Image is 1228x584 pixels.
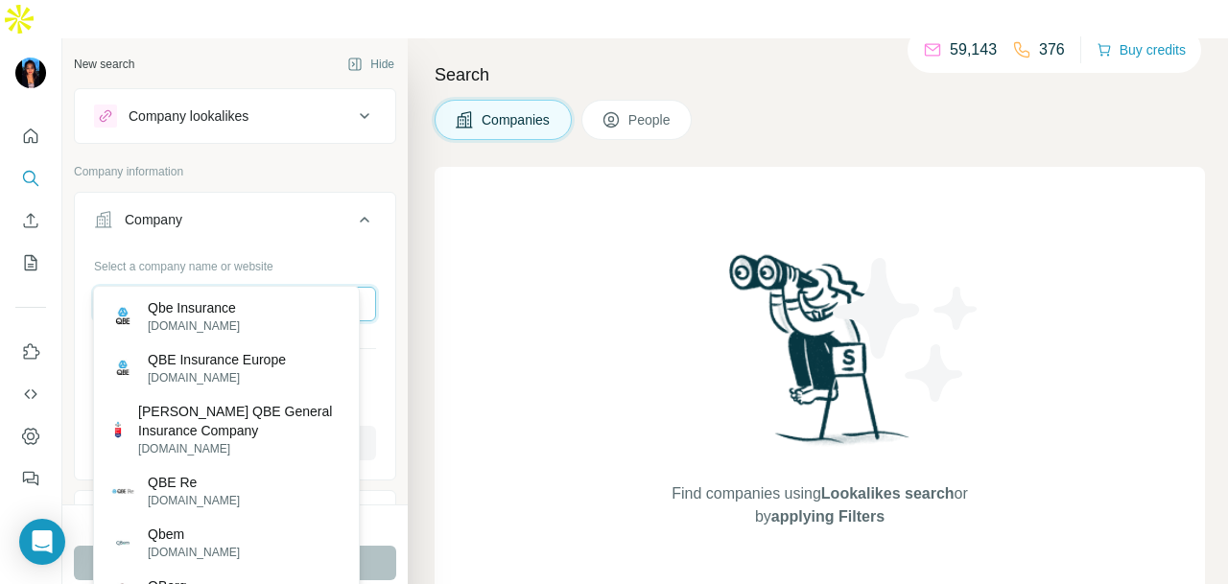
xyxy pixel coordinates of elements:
[435,61,1205,88] h4: Search
[109,421,127,438] img: Raheja QBE General Insurance Company
[15,419,46,454] button: Dashboard
[148,298,240,317] p: Qbe Insurance
[109,529,136,556] img: Qbem
[125,210,182,229] div: Company
[74,163,396,180] p: Company information
[821,485,955,502] span: Lookalikes search
[109,303,136,330] img: Qbe Insurance
[148,544,240,561] p: [DOMAIN_NAME]
[148,473,240,492] p: QBE Re
[15,203,46,238] button: Enrich CSV
[138,440,343,457] p: [DOMAIN_NAME]
[129,106,248,126] div: Company lookalikes
[75,495,395,541] button: Industry
[109,355,136,382] img: QBE Insurance Europe
[94,250,376,275] div: Select a company name or website
[15,461,46,496] button: Feedback
[75,197,395,250] button: Company
[19,519,65,565] div: Open Intercom Messenger
[148,492,240,509] p: [DOMAIN_NAME]
[74,56,134,73] div: New search
[482,110,552,129] span: Companies
[148,525,240,544] p: Qbem
[148,369,286,386] p: [DOMAIN_NAME]
[109,478,136,504] img: QBE Re
[15,119,46,153] button: Quick start
[1039,38,1065,61] p: 376
[15,335,46,369] button: Use Surfe on LinkedIn
[148,317,240,335] p: [DOMAIN_NAME]
[138,402,343,440] p: [PERSON_NAME] QBE General Insurance Company
[666,482,973,528] span: Find companies using or by
[148,350,286,369] p: QBE Insurance Europe
[15,58,46,88] img: Avatar
[334,50,408,79] button: Hide
[720,249,920,463] img: Surfe Illustration - Woman searching with binoculars
[15,377,46,411] button: Use Surfe API
[771,508,885,525] span: applying Filters
[75,93,395,139] button: Company lookalikes
[950,38,997,61] p: 59,143
[15,161,46,196] button: Search
[15,245,46,280] button: My lists
[820,244,993,416] img: Surfe Illustration - Stars
[1097,36,1186,63] button: Buy credits
[628,110,673,129] span: People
